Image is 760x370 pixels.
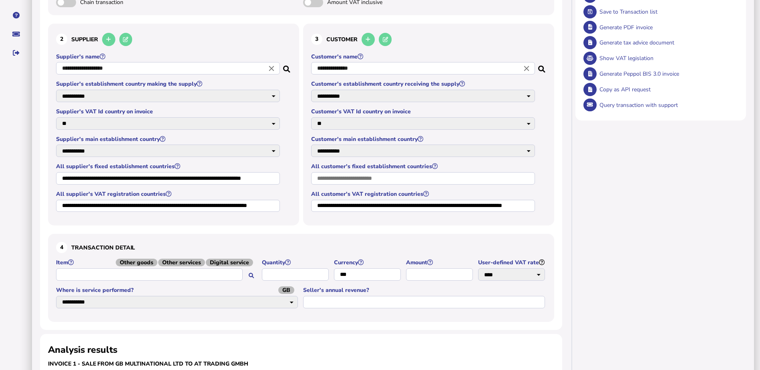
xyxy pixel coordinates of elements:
[262,259,330,266] label: Quantity
[56,286,299,294] label: Where is service performed?
[8,26,24,42] button: Raise a support ticket
[597,50,738,66] div: Show VAT legislation
[303,286,546,294] label: Seller's annual revenue?
[311,190,536,198] label: All customer's VAT registration countries
[597,35,738,50] div: Generate tax advice document
[102,33,115,46] button: Add a new supplier to the database
[56,163,281,170] label: All supplier's fixed establishment countries
[56,34,67,45] div: 2
[56,32,291,47] h3: Supplier
[311,53,536,60] label: Customer's name
[362,33,375,46] button: Add a new customer to the database
[267,64,276,73] i: Close
[56,80,281,88] label: Supplier's establishment country making the supply
[538,63,546,70] i: Search for a dummy customer
[522,64,531,73] i: Close
[48,234,554,322] section: Define the item, and answer additional questions
[583,5,597,18] button: Save transaction
[311,108,536,115] label: Customer's VAT Id country on invoice
[56,108,281,115] label: Supplier's VAT Id country on invoice
[119,33,133,46] button: Edit selected supplier in the database
[311,32,546,47] h3: Customer
[206,259,253,266] span: Digital service
[8,7,24,24] button: Help pages
[311,163,536,170] label: All customer's fixed establishment countries
[116,259,157,266] span: Other goods
[583,36,597,49] button: Generate tax advice document
[56,135,281,143] label: Supplier's main establishment country
[56,242,546,253] h3: Transaction detail
[56,259,258,266] label: Item
[56,53,281,60] label: Supplier's name
[283,63,291,70] i: Search for a dummy seller
[8,44,24,61] button: Sign out
[379,33,392,46] button: Edit selected customer in the database
[597,20,738,35] div: Generate PDF invoice
[48,360,299,368] h3: Invoice 1 - sale from GB Multinational Ltd to AT Trading GmbH
[311,135,536,143] label: Customer's main establishment country
[583,21,597,34] button: Generate pdf
[334,259,402,266] label: Currency
[597,97,738,113] div: Query transaction with support
[56,242,67,253] div: 4
[311,34,322,45] div: 3
[311,80,536,88] label: Customer's establishment country receiving the supply
[583,99,597,112] button: Query transaction with support
[406,259,474,266] label: Amount
[48,24,299,226] section: Define the seller
[48,344,117,356] h2: Analysis results
[158,259,205,266] span: Other services
[597,82,738,97] div: Copy as API request
[478,259,546,266] label: User-defined VAT rate
[245,269,258,282] button: Search for an item by HS code or use natural language description
[278,286,294,294] span: GB
[583,83,597,96] button: Copy data as API request body to clipboard
[597,4,738,20] div: Save to Transaction list
[583,52,597,65] button: Show VAT legislation
[597,66,738,82] div: Generate Peppol BIS 3.0 invoice
[56,190,281,198] label: All supplier's VAT registration countries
